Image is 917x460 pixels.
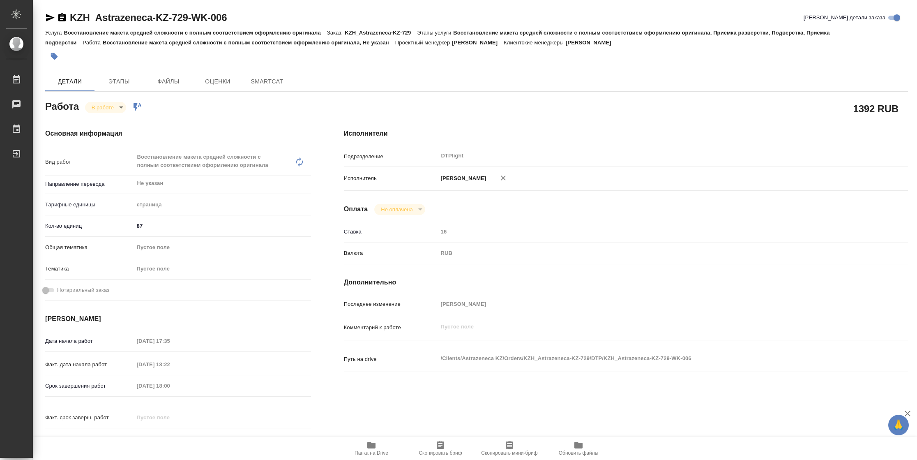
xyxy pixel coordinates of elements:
[134,262,311,276] div: Пустое поле
[45,180,134,188] p: Направление перевода
[438,246,861,260] div: RUB
[892,416,905,434] span: 🙏
[337,437,406,460] button: Папка на Drive
[566,39,617,46] p: [PERSON_NAME]
[134,335,206,347] input: Пустое поле
[45,129,311,139] h4: Основная информация
[45,414,134,422] p: Факт. срок заверш. работ
[83,39,103,46] p: Работа
[452,39,504,46] p: [PERSON_NAME]
[344,153,438,161] p: Подразделение
[853,102,899,116] h2: 1392 RUB
[45,201,134,209] p: Тарифные единицы
[134,380,206,392] input: Пустое поле
[134,433,206,445] input: ✎ Введи что-нибудь
[417,30,454,36] p: Этапы услуги
[45,382,134,390] p: Срок завершения работ
[378,206,415,213] button: Не оплачена
[438,226,861,238] input: Пустое поле
[438,298,861,310] input: Пустое поле
[406,437,475,460] button: Скопировать бриф
[45,435,134,443] p: Срок завершения услуги
[64,30,327,36] p: Восстановление макета средней сложности с полным соответствием оформлению оригинала
[888,415,909,435] button: 🙏
[45,47,63,65] button: Добавить тэг
[57,286,109,294] span: Нотариальный заказ
[344,300,438,308] p: Последнее изменение
[344,174,438,183] p: Исполнитель
[137,265,301,273] div: Пустое поле
[804,14,885,22] span: [PERSON_NAME] детали заказа
[134,220,311,232] input: ✎ Введи что-нибудь
[45,13,55,23] button: Скопировать ссылку для ЯМессенджера
[345,30,417,36] p: KZH_Astrazeneca-KZ-729
[50,76,90,87] span: Детали
[198,76,237,87] span: Оценки
[137,243,301,252] div: Пустое поле
[45,98,79,113] h2: Работа
[45,337,134,345] p: Дата начала работ
[344,228,438,236] p: Ставка
[344,204,368,214] h4: Оплата
[344,277,908,287] h4: Дополнительно
[344,324,438,332] p: Комментарий к работе
[355,450,388,456] span: Папка на Drive
[45,158,134,166] p: Вид работ
[559,450,599,456] span: Обновить файлы
[544,437,613,460] button: Обновить файлы
[438,174,486,183] p: [PERSON_NAME]
[374,204,425,215] div: В работе
[481,450,537,456] span: Скопировать мини-бриф
[438,351,861,365] textarea: /Clients/Astrazeneca KZ/Orders/KZH_Astrazeneca-KZ-729/DTP/KZH_Astrazeneca-KZ-729-WK-006
[99,76,139,87] span: Этапы
[344,129,908,139] h4: Исполнители
[344,355,438,363] p: Путь на drive
[149,76,188,87] span: Файлы
[45,265,134,273] p: Тематика
[45,30,830,46] p: Восстановление макета средней сложности с полным соответствием оформлению оригинала, Приемка разв...
[344,249,438,257] p: Валюта
[45,361,134,369] p: Факт. дата начала работ
[504,39,566,46] p: Клиентские менеджеры
[494,169,512,187] button: Удалить исполнителя
[57,13,67,23] button: Скопировать ссылку
[45,30,64,36] p: Услуга
[475,437,544,460] button: Скопировать мини-бриф
[247,76,287,87] span: SmartCat
[45,243,134,252] p: Общая тематика
[85,102,126,113] div: В работе
[134,240,311,254] div: Пустое поле
[70,12,227,23] a: KZH_Astrazeneca-KZ-729-WK-006
[103,39,395,46] p: Восстановление макета средней сложности с полным соответствием оформлению оригинала, Не указан
[45,314,311,324] h4: [PERSON_NAME]
[134,358,206,370] input: Пустое поле
[134,411,206,423] input: Пустое поле
[395,39,452,46] p: Проектный менеджер
[45,222,134,230] p: Кол-во единиц
[134,198,311,212] div: страница
[327,30,345,36] p: Заказ:
[419,450,462,456] span: Скопировать бриф
[89,104,116,111] button: В работе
